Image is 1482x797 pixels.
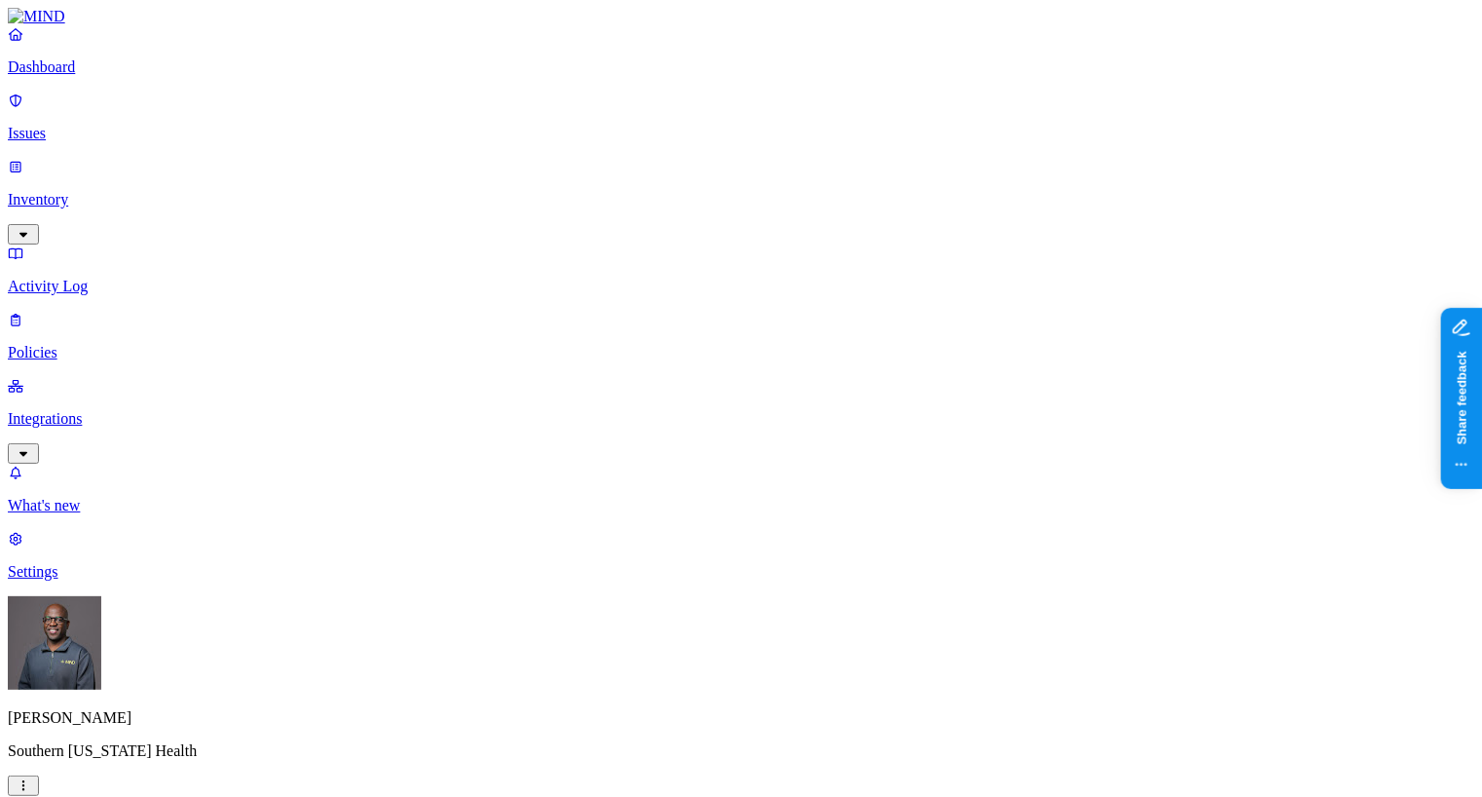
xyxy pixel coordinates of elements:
a: MIND [8,8,1474,25]
a: Settings [8,530,1474,581]
p: Issues [8,125,1474,142]
p: [PERSON_NAME] [8,709,1474,727]
iframe: Marker.io feedback button [1441,308,1482,489]
p: Integrations [8,410,1474,428]
p: Inventory [8,191,1474,209]
p: Southern [US_STATE] Health [8,742,1474,760]
a: Integrations [8,377,1474,461]
p: Policies [8,344,1474,361]
a: What's new [8,464,1474,514]
a: Issues [8,92,1474,142]
p: Settings [8,563,1474,581]
img: Gregory Thomas [8,596,101,690]
a: Inventory [8,158,1474,242]
a: Activity Log [8,245,1474,295]
a: Dashboard [8,25,1474,76]
p: Dashboard [8,58,1474,76]
p: What's new [8,497,1474,514]
img: MIND [8,8,65,25]
p: Activity Log [8,278,1474,295]
a: Policies [8,311,1474,361]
